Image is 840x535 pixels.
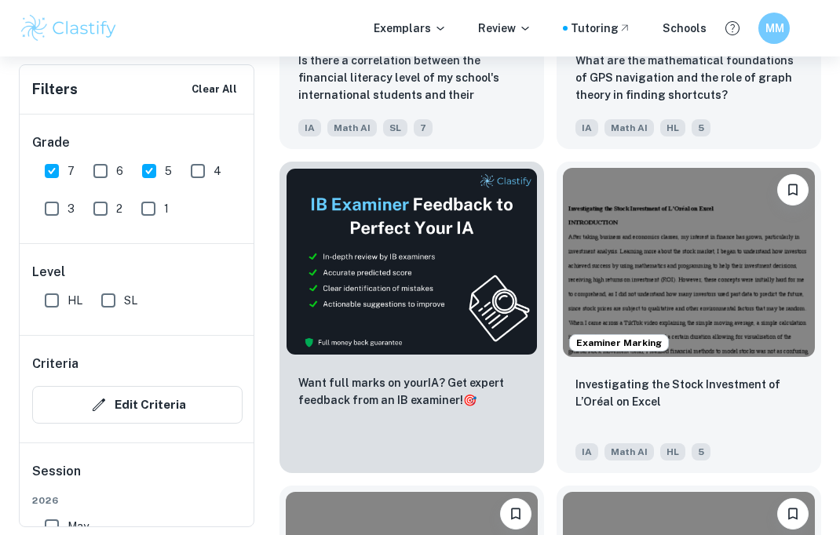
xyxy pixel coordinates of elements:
[32,493,243,508] span: 2026
[32,133,243,152] h6: Grade
[719,15,746,42] button: Help and Feedback
[660,443,685,460] span: HL
[604,119,654,136] span: Math AI
[777,174,809,206] button: Bookmark
[32,355,79,373] h6: Criteria
[765,20,783,37] h6: MM
[68,518,89,535] span: May
[663,20,707,37] a: Schools
[116,200,122,217] span: 2
[32,78,78,100] h6: Filters
[575,443,598,460] span: IA
[32,386,243,424] button: Edit Criteria
[68,200,75,217] span: 3
[32,462,243,493] h6: Session
[777,498,809,530] button: Bookmark
[298,52,525,105] p: Is there a correlation between the financial literacy level of my school's international students...
[124,292,137,309] span: SL
[327,119,377,136] span: Math AI
[214,162,221,180] span: 4
[279,162,544,473] a: ThumbnailWant full marks on yourIA? Get expert feedback from an IB examiner!
[298,119,321,136] span: IA
[286,168,538,355] img: Thumbnail
[692,119,710,136] span: 5
[116,162,123,180] span: 6
[557,162,821,473] a: Examiner MarkingBookmarkInvestigating the Stock Investment of L’Oréal on ExcelIAMath AIHL5
[575,52,802,104] p: What are the mathematical foundations of GPS navigation and the role of graph theory in finding s...
[374,20,447,37] p: Exemplars
[478,20,531,37] p: Review
[575,119,598,136] span: IA
[500,498,531,530] button: Bookmark
[19,13,119,44] img: Clastify logo
[164,200,169,217] span: 1
[758,13,790,44] button: MM
[604,443,654,460] span: Math AI
[298,374,525,409] p: Want full marks on your IA ? Get expert feedback from an IB examiner!
[660,119,685,136] span: HL
[414,119,433,136] span: 7
[463,394,477,406] span: 🎯
[383,119,407,136] span: SL
[570,336,668,350] span: Examiner Marking
[692,443,710,460] span: 5
[575,376,802,410] p: Investigating the Stock Investment of L’Oréal on Excel
[68,162,75,180] span: 7
[165,162,172,180] span: 5
[188,78,241,101] button: Clear All
[32,263,243,282] h6: Level
[563,168,815,357] img: Math AI IA example thumbnail: Investigating the Stock Investment of L’
[68,292,82,309] span: HL
[571,20,631,37] a: Tutoring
